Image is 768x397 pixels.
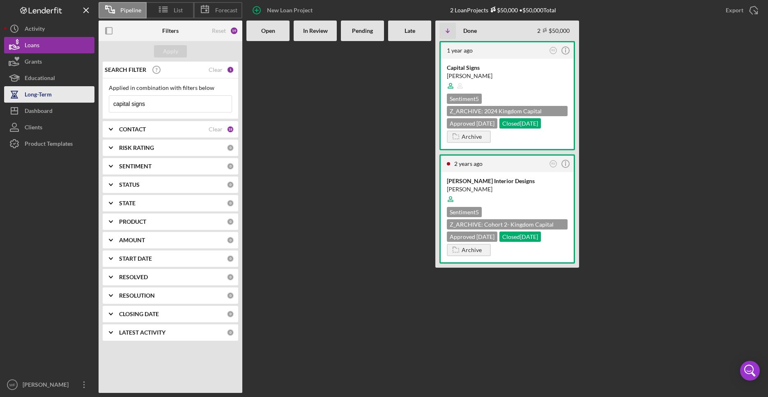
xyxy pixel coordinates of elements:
[4,103,94,119] button: Dashboard
[163,45,178,57] div: Apply
[119,145,154,151] b: RISK RATING
[25,21,45,39] div: Activity
[9,383,16,387] text: WF
[352,28,373,34] b: Pending
[4,135,94,152] button: Product Templates
[4,119,94,135] button: Clients
[4,53,94,70] button: Grants
[227,292,234,299] div: 0
[174,7,183,14] span: List
[109,85,232,91] div: Applied in combination with filters below
[499,232,541,242] div: Closed [DATE]
[405,28,415,34] b: Late
[227,163,234,170] div: 0
[552,49,556,52] text: RS
[267,2,313,18] div: New Loan Project
[209,67,223,73] div: Clear
[548,158,559,170] button: RS
[4,376,94,393] button: WF[PERSON_NAME]
[119,274,148,280] b: RESOLVED
[25,135,73,154] div: Product Templates
[25,37,39,55] div: Loans
[548,45,559,56] button: RS
[537,27,570,34] div: 2 $50,000
[447,177,568,185] div: [PERSON_NAME] Interior Designs
[447,72,568,80] div: [PERSON_NAME]
[740,361,760,381] div: Open Intercom Messenger
[154,45,187,57] button: Apply
[447,131,491,143] button: Archive
[227,273,234,281] div: 0
[246,2,321,18] button: New Loan Project
[447,64,568,72] div: Capital Signs
[447,47,473,54] time: 2024-07-22 19:39
[215,7,237,14] span: Forecast
[447,185,568,193] div: [PERSON_NAME]
[209,126,223,133] div: Clear
[227,310,234,318] div: 0
[4,86,94,103] button: Long-Term
[447,106,568,116] div: Z_ARCHIVE: 2024 Kingdom Capital Network $30,000
[4,21,94,37] button: Activity
[119,126,146,133] b: CONTACT
[552,162,556,165] text: RS
[227,66,234,73] div: 1
[447,207,482,217] div: Sentiment 5
[447,244,491,256] button: Archive
[230,27,238,35] div: 19
[450,7,556,14] div: 2 Loan Projects • $50,000 Total
[227,236,234,244] div: 0
[4,37,94,53] button: Loans
[25,103,53,121] div: Dashboard
[120,7,141,14] span: Pipeline
[488,7,518,14] div: $50,000
[227,126,234,133] div: 18
[261,28,275,34] b: Open
[439,41,575,150] a: 1 year agoRSCapital Signs[PERSON_NAME]Sentiment5Z_ARCHIVE: 2024 Kingdom Capital Network $30,000Ap...
[119,237,145,243] b: AMOUNT
[4,70,94,86] button: Educational
[439,154,575,264] a: 2 years agoRS[PERSON_NAME] Interior Designs[PERSON_NAME]Sentiment5Z_ARCHIVE: Cohort 2- Kingdom Ca...
[119,218,146,225] b: PRODUCT
[227,218,234,225] div: 0
[463,28,477,34] b: Done
[119,163,152,170] b: SENTIMENT
[105,67,146,73] b: SEARCH FILTER
[227,200,234,207] div: 0
[447,232,497,242] div: Approved [DATE]
[227,255,234,262] div: 0
[454,160,483,167] time: 2023-08-21 21:34
[447,118,497,129] div: Approved [DATE]
[212,28,226,34] div: Reset
[717,2,764,18] button: Export
[119,311,159,317] b: CLOSING DATE
[119,255,152,262] b: START DATE
[227,144,234,151] div: 0
[21,376,74,395] div: [PERSON_NAME]
[25,70,55,88] div: Educational
[227,181,234,188] div: 0
[499,118,541,129] div: Closed [DATE]
[447,219,568,229] div: Z_ARCHIVE: Cohort 2- Kingdom Capital Network $20,000
[462,244,482,256] div: Archive
[25,119,42,138] div: Clients
[119,292,155,299] b: RESOLUTION
[119,329,166,336] b: LATEST ACTIVITY
[25,53,42,72] div: Grants
[162,28,179,34] b: Filters
[25,86,52,105] div: Long-Term
[227,329,234,336] div: 0
[119,200,136,207] b: STATE
[119,181,140,188] b: STATUS
[462,131,482,143] div: Archive
[726,2,743,18] div: Export
[303,28,328,34] b: In Review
